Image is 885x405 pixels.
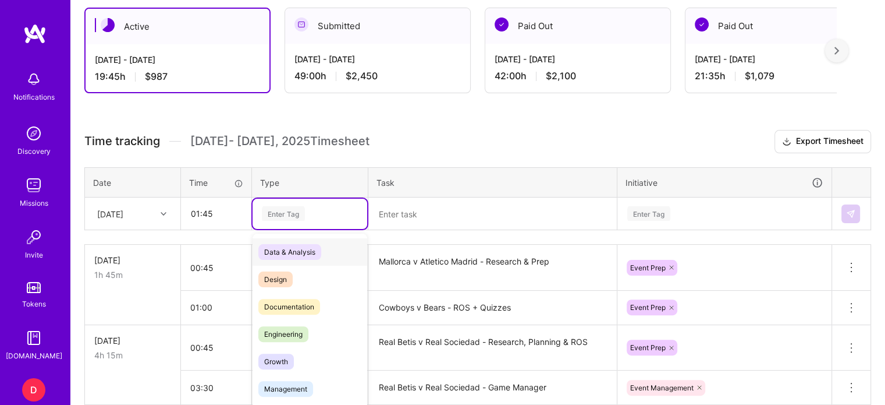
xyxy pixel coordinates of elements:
input: HH:MM [181,292,251,323]
span: $2,100 [546,70,576,82]
div: 19:45 h [95,71,260,83]
th: Date [85,167,181,198]
div: 49:00 h [294,70,461,82]
img: guide book [22,326,45,350]
div: Submitted [285,8,470,44]
img: bell [22,68,45,91]
span: Data & Analysis [258,244,321,260]
span: Design [258,272,293,287]
textarea: Cowboys v Bears - ROS + Quizzes [369,292,616,324]
div: 4h 15m [94,349,171,361]
span: [DATE] - [DATE] , 2025 Timesheet [190,134,369,149]
div: [DATE] [97,207,123,220]
div: Time [189,177,243,189]
img: right [834,47,839,55]
div: 42:00 h [495,70,661,82]
span: Engineering [258,326,308,342]
div: Missions [20,197,48,209]
img: discovery [22,122,45,145]
div: 21:35 h [695,70,861,82]
span: Growth [258,354,294,369]
span: $2,450 [346,70,378,82]
img: tokens [27,282,41,293]
textarea: Real Betis v Real Sociedad - Research, Planning & ROS [369,326,616,370]
textarea: Real Betis v Real Sociedad - Game Manager [369,372,616,404]
th: Type [252,167,368,198]
div: [DATE] - [DATE] [495,53,661,65]
span: Time tracking [84,134,160,149]
span: Documentation [258,299,320,315]
span: Event Prep [630,343,666,352]
th: Task [368,167,617,198]
div: [DATE] - [DATE] [294,53,461,65]
div: [DOMAIN_NAME] [6,350,62,362]
div: Active [86,9,269,44]
i: icon Chevron [161,211,166,217]
span: Event Prep [630,263,666,272]
a: D [19,378,48,402]
div: Invite [25,249,43,261]
div: Tokens [22,298,46,310]
input: HH:MM [181,372,251,403]
span: Event Management [630,383,694,392]
img: logo [23,23,47,44]
img: Paid Out [695,17,709,31]
div: Enter Tag [627,205,670,223]
div: 1h 45m [94,269,171,281]
span: $987 [145,71,168,83]
div: [DATE] - [DATE] [95,54,260,66]
span: $1,079 [745,70,774,82]
input: HH:MM [181,332,251,363]
div: Initiative [625,176,823,189]
div: Paid Out [685,8,870,44]
div: Enter Tag [262,205,305,223]
span: Management [258,381,313,397]
button: Export Timesheet [774,130,871,153]
img: teamwork [22,174,45,197]
textarea: Mallorca v Atletico Madrid - Research & Prep [369,246,616,290]
i: icon Download [782,136,791,148]
input: HH:MM [181,252,251,283]
div: [DATE] [94,254,171,266]
input: HH:MM [182,198,251,229]
img: Submitted [294,17,308,31]
img: Submit [846,209,855,219]
img: Invite [22,226,45,249]
img: Active [101,18,115,32]
span: Event Prep [630,303,666,312]
div: Notifications [13,91,55,103]
div: D [22,378,45,402]
div: [DATE] - [DATE] [695,53,861,65]
img: Paid Out [495,17,509,31]
div: Paid Out [485,8,670,44]
div: Discovery [17,145,51,157]
div: [DATE] [94,334,171,347]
